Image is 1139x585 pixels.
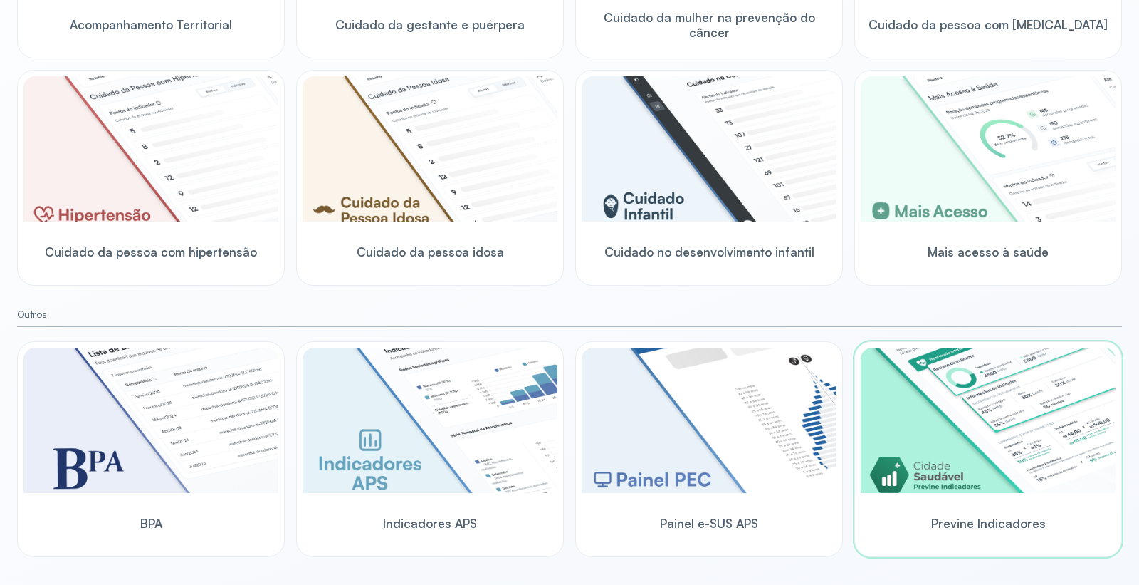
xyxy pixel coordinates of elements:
img: pec-panel.png [582,348,836,493]
img: elderly.png [303,76,557,222]
span: Cuidado no desenvolvimento infantil [604,244,814,259]
span: Mais acesso à saúde [928,244,1049,259]
span: Cuidado da gestante e puérpera [335,17,525,32]
span: Cuidado da pessoa com hipertensão [45,244,257,259]
img: healthcare-greater-access.png [861,76,1116,222]
span: Acompanhamento Territorial [70,17,232,32]
span: Cuidado da pessoa idosa [357,244,504,259]
span: Painel e-SUS APS [660,516,758,531]
img: hypertension.png [23,76,278,222]
img: aps-indicators.png [303,348,557,493]
span: Cuidado da mulher na prevenção do câncer [582,10,836,41]
small: Outros [17,309,1122,321]
span: Previne Indicadores [931,516,1046,531]
span: Cuidado da pessoa com [MEDICAL_DATA] [868,17,1108,32]
span: BPA [140,516,162,531]
span: Indicadores APS [383,516,477,531]
img: child-development.png [582,76,836,222]
img: bpa.png [23,348,278,493]
img: previne-brasil.png [861,348,1116,493]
